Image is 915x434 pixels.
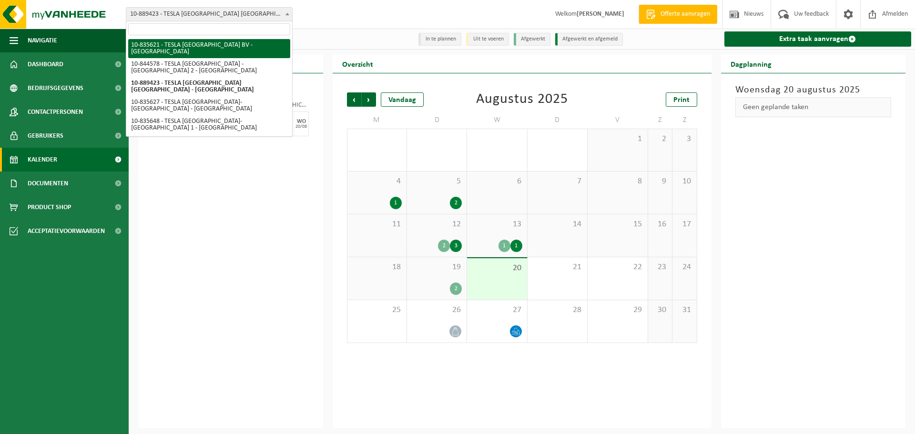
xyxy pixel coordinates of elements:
[735,83,892,97] h3: Woensdag 20 augustus 2025
[438,240,450,252] div: 2
[407,111,467,129] td: D
[592,305,642,315] span: 29
[532,305,582,315] span: 28
[648,111,672,129] td: Z
[653,134,667,144] span: 2
[362,92,376,107] span: Volgende
[666,92,697,107] a: Print
[450,197,462,209] div: 2
[28,124,63,148] span: Gebruikers
[412,176,462,187] span: 5
[347,92,361,107] span: Vorige
[673,96,690,104] span: Print
[450,240,462,252] div: 3
[592,219,642,230] span: 15
[653,262,667,273] span: 23
[653,305,667,315] span: 30
[514,33,550,46] li: Afgewerkt
[128,77,290,96] li: 10-889423 - TESLA [GEOGRAPHIC_DATA] [GEOGRAPHIC_DATA] - [GEOGRAPHIC_DATA]
[677,262,691,273] span: 24
[412,219,462,230] span: 12
[297,119,306,124] div: WO
[658,10,712,19] span: Offerte aanvragen
[677,134,691,144] span: 3
[28,76,83,100] span: Bedrijfsgegevens
[532,262,582,273] span: 21
[592,134,642,144] span: 1
[735,97,892,117] div: Geen geplande taken
[672,111,697,129] td: Z
[126,8,292,21] span: 10-889423 - TESLA BELGIUM BRUGGE - BRUGGE
[347,111,407,129] td: M
[639,5,717,24] a: Offerte aanvragen
[677,219,691,230] span: 17
[352,262,402,273] span: 18
[577,10,624,18] strong: [PERSON_NAME]
[352,305,402,315] span: 25
[28,172,68,195] span: Documenten
[28,195,71,219] span: Product Shop
[28,29,57,52] span: Navigatie
[28,52,63,76] span: Dashboard
[721,54,781,73] h2: Dagplanning
[450,283,462,295] div: 2
[724,31,912,47] a: Extra taak aanvragen
[333,54,383,73] h2: Overzicht
[592,176,642,187] span: 8
[28,219,105,243] span: Acceptatievoorwaarden
[467,111,527,129] td: W
[390,197,402,209] div: 1
[653,176,667,187] span: 9
[412,305,462,315] span: 26
[532,219,582,230] span: 14
[472,305,522,315] span: 27
[128,115,290,134] li: 10-835648 - TESLA [GEOGRAPHIC_DATA]-[GEOGRAPHIC_DATA] 1 - [GEOGRAPHIC_DATA]
[128,58,290,77] li: 10-844578 - TESLA [GEOGRAPHIC_DATA] - [GEOGRAPHIC_DATA] 2 - [GEOGRAPHIC_DATA]
[677,176,691,187] span: 10
[476,92,568,107] div: Augustus 2025
[126,7,293,21] span: 10-889423 - TESLA BELGIUM BRUGGE - BRUGGE
[412,262,462,273] span: 19
[128,39,290,58] li: 10-835621 - TESLA [GEOGRAPHIC_DATA] BV - [GEOGRAPHIC_DATA]
[352,219,402,230] span: 11
[588,111,648,129] td: V
[472,219,522,230] span: 13
[418,33,461,46] li: In te plannen
[472,263,522,273] span: 20
[555,33,623,46] li: Afgewerkt en afgemeld
[532,176,582,187] span: 7
[295,124,307,129] div: 20/08
[28,100,83,124] span: Contactpersonen
[128,96,290,115] li: 10-835627 - TESLA [GEOGRAPHIC_DATA]-[GEOGRAPHIC_DATA] - [GEOGRAPHIC_DATA]
[466,33,509,46] li: Uit te voeren
[352,176,402,187] span: 4
[381,92,424,107] div: Vandaag
[472,176,522,187] span: 6
[592,262,642,273] span: 22
[677,305,691,315] span: 31
[498,240,510,252] div: 1
[528,111,588,129] td: D
[28,148,57,172] span: Kalender
[510,240,522,252] div: 1
[653,219,667,230] span: 16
